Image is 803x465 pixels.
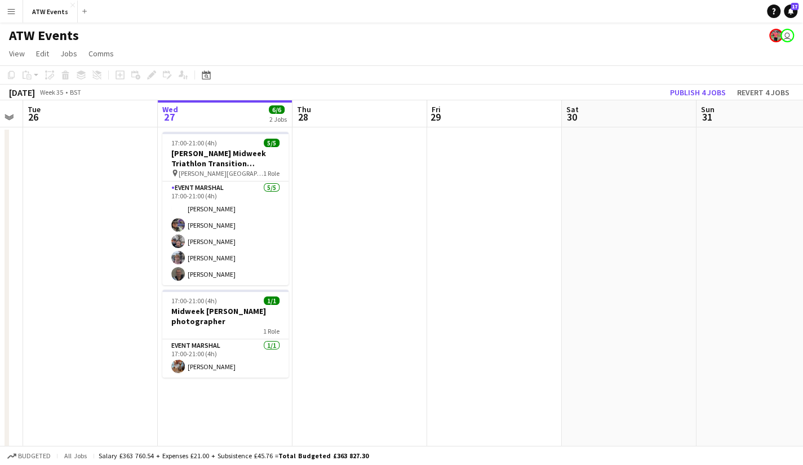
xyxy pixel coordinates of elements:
span: Week 35 [37,88,65,96]
div: [DATE] [9,87,35,98]
span: View [9,48,25,59]
span: Budgeted [18,452,51,460]
button: Budgeted [6,450,52,462]
app-user-avatar: ATW Racemakers [769,29,783,42]
button: ATW Events [23,1,78,23]
a: Edit [32,46,54,61]
a: 17 [784,5,797,18]
span: Comms [88,48,114,59]
span: Edit [36,48,49,59]
a: Jobs [56,46,82,61]
h1: ATW Events [9,27,79,44]
app-user-avatar: James Shipley [780,29,794,42]
div: BST [70,88,81,96]
span: All jobs [62,451,89,460]
div: Salary £363 760.54 + Expenses £21.00 + Subsistence £45.76 = [99,451,369,460]
span: Total Budgeted £363 827.30 [278,451,369,460]
a: View [5,46,29,61]
span: Jobs [60,48,77,59]
button: Publish 4 jobs [666,85,730,100]
span: 17 [791,3,798,10]
a: Comms [84,46,118,61]
button: Revert 4 jobs [733,85,794,100]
